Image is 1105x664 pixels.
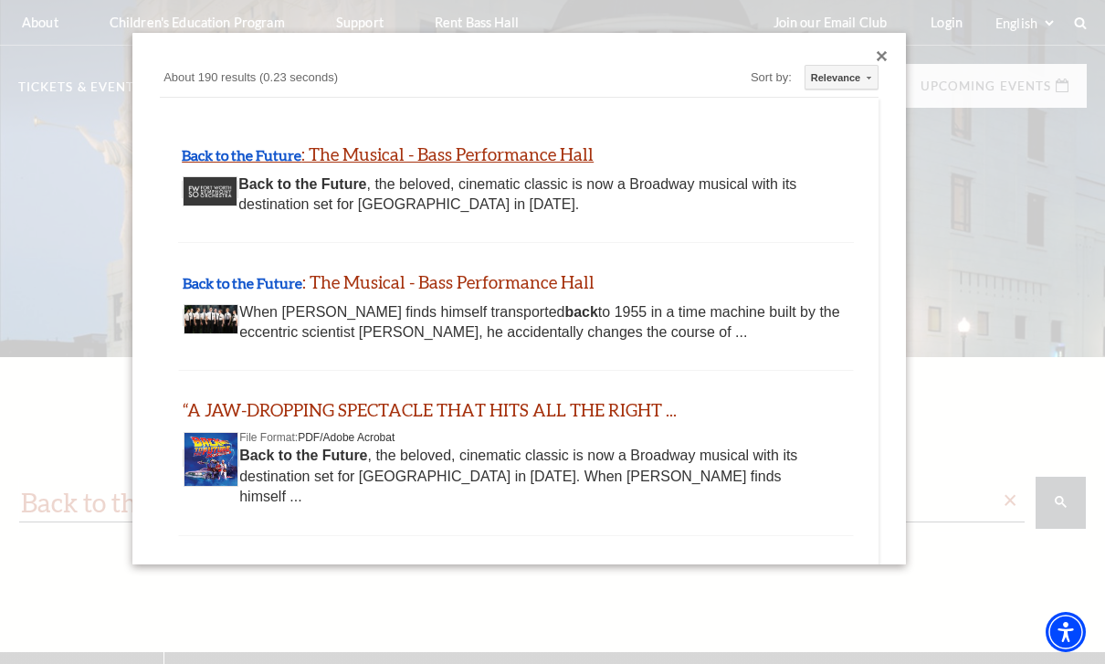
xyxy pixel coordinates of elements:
[184,432,238,487] img: Thumbnail image
[877,51,888,62] div: Close dialog
[564,304,597,320] b: back
[183,399,677,420] a: “A JAW-DROPPING SPECTACLE THAT HITS ALL THE RIGHT ... - open in a new tab
[1046,612,1086,652] div: Accessibility Menu
[182,181,238,198] a: Thumbnail image - open in a new tab
[190,446,842,507] div: , the beloved, cinematic classic is now a Broadway musical with its destination set for [GEOGRAPH...
[751,67,796,89] div: Sort by:
[182,146,301,163] b: Back to the Future
[189,174,843,216] div: , the beloved, cinematic classic is now a Broadway musical with its destination set for [GEOGRAPH...
[183,449,239,467] a: Thumbnail image - open in a new tab
[239,431,298,444] span: File Format:
[184,304,238,334] img: Thumbnail image
[238,176,366,192] b: Back to the Future
[183,271,595,292] a: Back to the Future : The Musical - Bass Performance Hall - open in a new tab
[190,302,842,343] div: When [PERSON_NAME] finds himself transported to 1955 in a time machine built by the eccentric sci...
[811,66,852,90] div: Relevance
[298,431,395,444] span: PDF/Adobe Acrobat
[183,564,682,585] a: Official Website | 2025-2026 Season - Bass Performance Hall - open in a new tab
[183,274,302,291] b: Back to the Future
[239,448,367,463] b: Back to the Future
[183,176,237,206] img: Thumbnail image
[183,309,239,326] a: Thumbnail image - open in a new tab
[182,143,594,164] a: Back to the Future : The Musical - Bass Performance Hall - open in a new tab
[160,68,581,92] div: About 190 results (0.23 seconds)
